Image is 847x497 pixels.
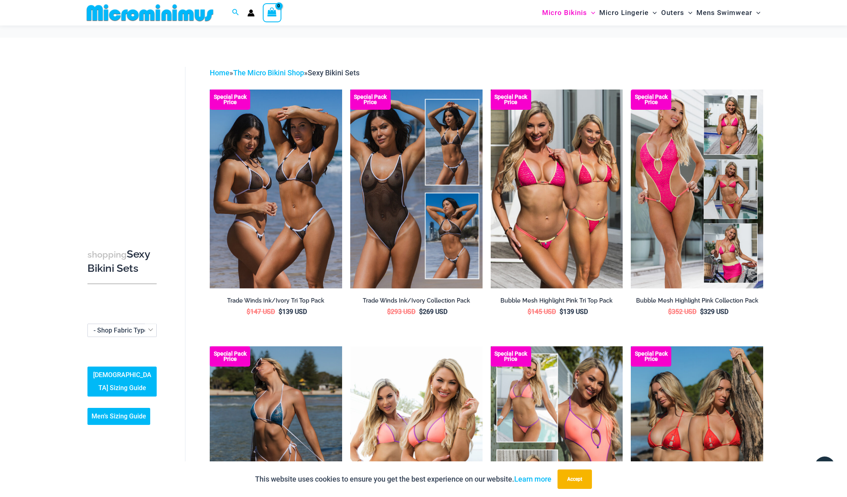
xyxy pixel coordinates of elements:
span: Sexy Bikini Sets [308,68,360,77]
bdi: 147 USD [247,308,275,316]
iframe: TrustedSite Certified [87,60,160,222]
b: Special Pack Price [491,351,531,362]
span: Micro Lingerie [599,2,649,23]
span: $ [668,308,672,316]
span: Mens Swimwear [696,2,752,23]
span: $ [560,308,563,316]
h3: Sexy Bikini Sets [87,247,157,275]
span: $ [528,308,531,316]
b: Special Pack Price [631,351,671,362]
nav: Site Navigation [539,1,764,24]
span: - Shop Fabric Type [94,326,148,334]
a: Collection Pack F Collection Pack BCollection Pack B [631,90,763,288]
a: Micro LingerieMenu ToggleMenu Toggle [597,2,659,23]
p: This website uses cookies to ensure you get the best experience on our website. [255,473,551,485]
h2: Trade Winds Ink/Ivory Tri Top Pack [210,297,342,305]
span: » » [210,68,360,77]
span: Menu Toggle [649,2,657,23]
a: Home [210,68,230,77]
span: Menu Toggle [587,2,595,23]
span: Menu Toggle [684,2,692,23]
bdi: 293 USD [387,308,415,316]
a: The Micro Bikini Shop [233,68,304,77]
img: Top Bum Pack [210,90,342,288]
bdi: 269 USD [419,308,447,316]
img: MM SHOP LOGO FLAT [83,4,217,22]
a: Trade Winds Ink/Ivory Collection Pack [350,297,483,307]
b: Special Pack Price [210,94,250,105]
a: Men’s Sizing Guide [87,408,150,425]
h2: Trade Winds Ink/Ivory Collection Pack [350,297,483,305]
b: Special Pack Price [350,94,391,105]
img: Collection Pack F [631,90,763,288]
bdi: 139 USD [560,308,588,316]
h2: Bubble Mesh Highlight Pink Collection Pack [631,297,763,305]
span: - Shop Fabric Type [87,324,157,337]
a: [DEMOGRAPHIC_DATA] Sizing Guide [87,367,157,397]
b: Special Pack Price [491,94,531,105]
h2: Bubble Mesh Highlight Pink Tri Top Pack [491,297,623,305]
bdi: 139 USD [279,308,307,316]
button: Accept [558,469,592,489]
span: $ [247,308,250,316]
span: $ [700,308,704,316]
span: Outers [661,2,684,23]
a: View Shopping Cart, empty [263,3,281,22]
a: Bubble Mesh Highlight Pink Tri Top Pack [491,297,623,307]
b: Special Pack Price [210,351,250,362]
a: Search icon link [232,8,239,18]
b: Special Pack Price [631,94,671,105]
img: Tri Top Pack F [491,90,623,288]
a: Collection Pack Collection Pack b (1)Collection Pack b (1) [350,90,483,288]
span: $ [387,308,391,316]
bdi: 352 USD [668,308,696,316]
span: $ [419,308,423,316]
a: Trade Winds Ink/Ivory Tri Top Pack [210,297,342,307]
span: $ [279,308,282,316]
a: Mens SwimwearMenu ToggleMenu Toggle [694,2,762,23]
a: Top Bum Pack Top Bum Pack bTop Bum Pack b [210,90,342,288]
a: Bubble Mesh Highlight Pink Collection Pack [631,297,763,307]
a: Learn more [514,475,551,483]
bdi: 145 USD [528,308,556,316]
span: Micro Bikinis [542,2,587,23]
a: OutersMenu ToggleMenu Toggle [659,2,694,23]
span: - Shop Fabric Type [88,324,156,337]
span: shopping [87,250,127,260]
bdi: 329 USD [700,308,728,316]
a: Tri Top Pack F Tri Top Pack BTri Top Pack B [491,90,623,288]
a: Account icon link [247,9,255,17]
a: Micro BikinisMenu ToggleMenu Toggle [540,2,597,23]
img: Collection Pack [350,90,483,288]
span: Menu Toggle [752,2,760,23]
